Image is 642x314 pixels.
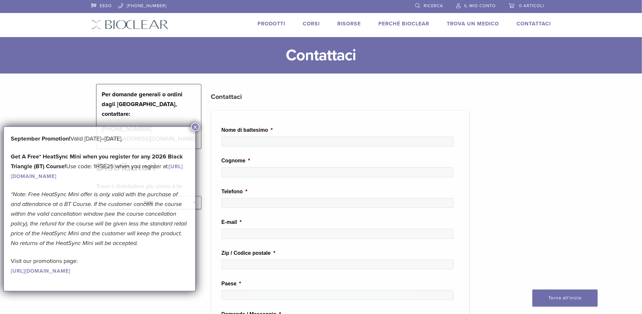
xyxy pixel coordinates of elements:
font: [PHONE_NUMBER] [102,125,151,132]
p: Valid [DATE]–[DATE]. [11,134,188,143]
font: Zip / Codice postale [222,250,271,256]
font: Contattaci [211,93,242,101]
font: Contattaci [286,46,356,65]
p: Use code: 1HSE25 when you register at: [11,152,188,181]
img: Bioclear [91,20,168,29]
font: Telefono [222,189,243,194]
font: Nome di battesimo [222,127,268,133]
a: Prodotti [257,20,285,27]
font: 0 articoli [519,3,544,8]
a: Risorse [337,20,361,27]
button: Close [191,123,199,131]
font: Il mio conto [464,3,496,8]
strong: Get A Free* HeatSync Mini when you register for any 2026 Black Triangle (BT) Course! [11,153,183,170]
a: Corsi [303,20,320,27]
a: Contattaci [517,20,551,27]
font: Per domande generali o ordini dagli [GEOGRAPHIC_DATA], contattare: [102,91,182,117]
p: Visit our promotions page: [11,256,188,276]
font: E-mail [222,219,237,225]
em: *Note: Free HeatSync Mini offer is only valid with the purchase of and attendance at a BT Course.... [11,191,187,247]
font: [PHONE_NUMBER] [127,3,167,8]
font: Paese [222,281,237,286]
b: September Promotion! [11,135,70,142]
a: [URL][DOMAIN_NAME] [11,268,70,274]
a: Perché Bioclear [378,20,429,27]
font: Cognome [222,158,246,163]
a: Trova un medico [447,20,499,27]
font: Ricerca [424,3,443,8]
font: ESSO [100,3,112,8]
a: Torna all'inizio [533,290,598,307]
font: Torna all'inizio [548,295,582,301]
